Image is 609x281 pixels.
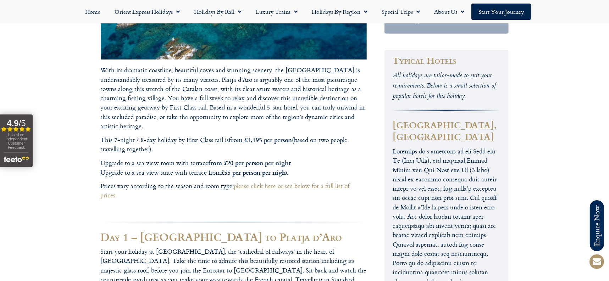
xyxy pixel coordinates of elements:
nav: Menu [4,4,605,20]
a: Special Trips [375,4,427,20]
h3: [GEOGRAPHIC_DATA], [GEOGRAPHIC_DATA] [393,119,500,143]
a: Home [78,4,107,20]
strong: £55 per person per night [221,168,288,177]
i: All holidays are tailor-made to suit your requirements. Below is a small selection of popular hot... [393,71,496,102]
a: Holidays by Region [305,4,375,20]
a: About Us [427,4,471,20]
a: Start your Journey [471,4,531,20]
p: With its dramatic coastline, beautiful coves and stunning scenery, the [GEOGRAPHIC_DATA] is under... [101,66,367,131]
a: Luxury Trains [249,4,305,20]
a: Orient Express Holidays [107,4,187,20]
h3: Typical Hotels [393,55,500,66]
p: Upgrade to a sea view room with terrace Upgrade to a sea view suite with terrace from [101,158,367,178]
strong: from £1,195 per person [229,135,292,144]
p: This 7-night / 8-day holiday by First Class rail is (based on two people travelling together). [101,135,367,154]
strong: from £20 per person per night [209,158,291,167]
a: please click here or see below for a full list of prices. [101,181,350,200]
a: Holidays by Rail [187,4,249,20]
p: Prices vary according to the season and room type; [101,181,367,200]
h2: Day 1 – [GEOGRAPHIC_DATA] to Platja d’Aro [101,222,367,243]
